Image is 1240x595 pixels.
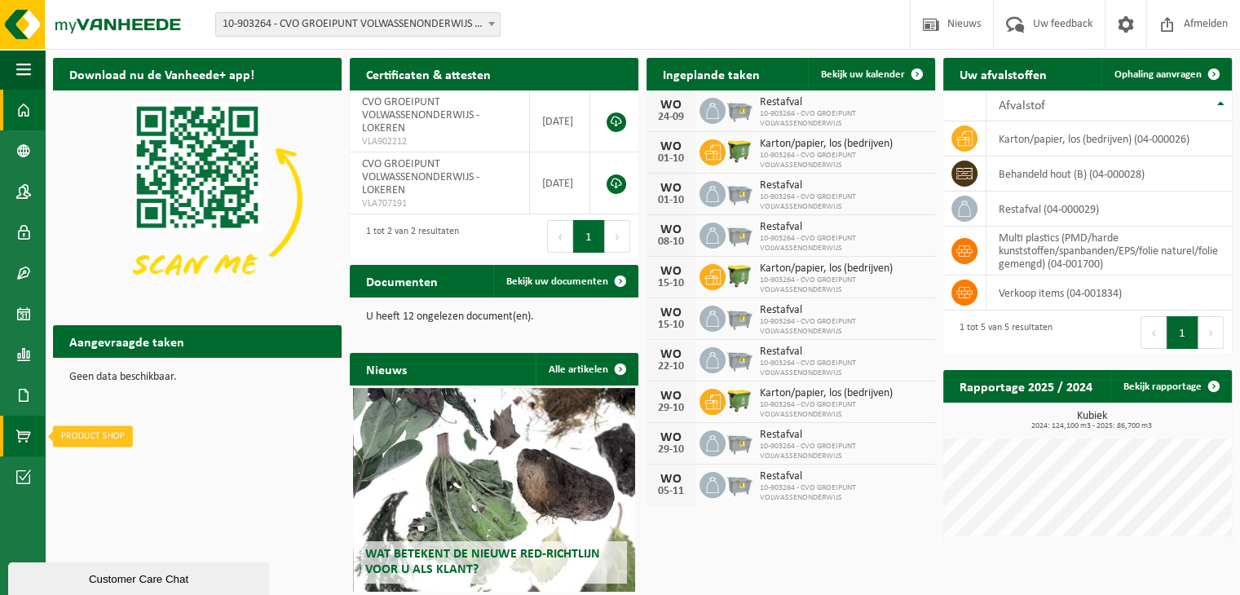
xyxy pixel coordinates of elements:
[943,370,1109,402] h2: Rapportage 2025 / 2024
[760,483,927,503] span: 10-903264 - CVO GROEIPUNT VOLWASSENONDERWIJS
[760,234,927,253] span: 10-903264 - CVO GROEIPUNT VOLWASSENONDERWIJS
[362,96,479,134] span: CVO GROEIPUNT VOLWASSENONDERWIJS - LOKEREN
[69,372,325,383] p: Geen data beschikbaar.
[353,388,636,592] a: Wat betekent de nieuwe RED-richtlijn voor u als klant?
[760,470,927,483] span: Restafval
[655,403,687,414] div: 29-10
[726,137,753,165] img: WB-1100-HPE-GN-50
[760,304,927,317] span: Restafval
[362,197,517,210] span: VLA707191
[1114,69,1202,80] span: Ophaling aanvragen
[726,303,753,331] img: WB-2500-GAL-GY-01
[655,99,687,112] div: WO
[493,265,637,297] a: Bekijk uw documenten
[655,473,687,486] div: WO
[506,276,608,287] span: Bekijk uw documenten
[530,90,590,152] td: [DATE]
[350,58,507,90] h2: Certificaten & attesten
[726,386,753,414] img: WB-1100-HPE-GN-50
[726,469,753,497] img: WB-2500-GAL-GY-01
[53,90,342,307] img: Download de VHEPlus App
[760,429,927,442] span: Restafval
[536,353,637,386] a: Alle artikelen
[951,411,1232,430] h3: Kubiek
[760,400,927,420] span: 10-903264 - CVO GROEIPUNT VOLWASSENONDERWIJS
[760,359,927,378] span: 10-903264 - CVO GROEIPUNT VOLWASSENONDERWIJS
[1110,370,1230,403] a: Bekijk rapportage
[655,223,687,236] div: WO
[350,265,454,297] h2: Documenten
[365,548,600,576] span: Wat betekent de nieuwe RED-richtlijn voor u als klant?
[655,182,687,195] div: WO
[655,390,687,403] div: WO
[1141,316,1167,349] button: Previous
[760,317,927,337] span: 10-903264 - CVO GROEIPUNT VOLWASSENONDERWIJS
[986,192,1232,227] td: restafval (04-000029)
[760,275,927,295] span: 10-903264 - CVO GROEIPUNT VOLWASSENONDERWIJS
[655,140,687,153] div: WO
[986,275,1232,311] td: verkoop items (04-001834)
[362,158,479,196] span: CVO GROEIPUNT VOLWASSENONDERWIJS - LOKEREN
[760,192,927,212] span: 10-903264 - CVO GROEIPUNT VOLWASSENONDERWIJS
[215,12,501,37] span: 10-903264 - CVO GROEIPUNT VOLWASSENONDERWIJS - LOKEREN
[655,306,687,320] div: WO
[216,13,500,36] span: 10-903264 - CVO GROEIPUNT VOLWASSENONDERWIJS - LOKEREN
[986,121,1232,156] td: karton/papier, los (bedrijven) (04-000026)
[726,262,753,289] img: WB-1100-HPE-GN-50
[951,422,1232,430] span: 2024: 124,100 m3 - 2025: 86,700 m3
[655,361,687,372] div: 22-10
[1101,58,1230,90] a: Ophaling aanvragen
[358,218,459,254] div: 1 tot 2 van 2 resultaten
[1167,316,1198,349] button: 1
[655,112,687,123] div: 24-09
[760,138,927,151] span: Karton/papier, los (bedrijven)
[605,220,630,253] button: Next
[366,311,622,323] p: U heeft 12 ongelezen document(en).
[760,387,927,400] span: Karton/papier, los (bedrijven)
[655,348,687,361] div: WO
[726,428,753,456] img: WB-2500-GAL-GY-01
[760,179,927,192] span: Restafval
[760,221,927,234] span: Restafval
[986,156,1232,192] td: behandeld hout (B) (04-000028)
[53,325,201,357] h2: Aangevraagde taken
[547,220,573,253] button: Previous
[821,69,905,80] span: Bekijk uw kalender
[655,236,687,248] div: 08-10
[943,58,1063,90] h2: Uw afvalstoffen
[760,151,927,170] span: 10-903264 - CVO GROEIPUNT VOLWASSENONDERWIJS
[760,262,927,275] span: Karton/papier, los (bedrijven)
[53,58,271,90] h2: Download nu de Vanheede+ app!
[1198,316,1224,349] button: Next
[726,345,753,372] img: WB-2500-GAL-GY-01
[760,109,927,129] span: 10-903264 - CVO GROEIPUNT VOLWASSENONDERWIJS
[8,559,272,595] iframe: chat widget
[760,442,927,461] span: 10-903264 - CVO GROEIPUNT VOLWASSENONDERWIJS
[726,178,753,206] img: WB-2500-GAL-GY-01
[999,99,1045,112] span: Afvalstof
[655,320,687,331] div: 15-10
[350,353,423,385] h2: Nieuws
[362,135,517,148] span: VLA902212
[655,486,687,497] div: 05-11
[655,265,687,278] div: WO
[760,96,927,109] span: Restafval
[760,346,927,359] span: Restafval
[646,58,776,90] h2: Ingeplande taken
[808,58,933,90] a: Bekijk uw kalender
[726,220,753,248] img: WB-2500-GAL-GY-01
[655,278,687,289] div: 15-10
[726,95,753,123] img: WB-2500-GAL-GY-01
[655,153,687,165] div: 01-10
[655,195,687,206] div: 01-10
[530,152,590,214] td: [DATE]
[655,431,687,444] div: WO
[986,227,1232,275] td: multi plastics (PMD/harde kunststoffen/spanbanden/EPS/folie naturel/folie gemengd) (04-001700)
[951,315,1052,350] div: 1 tot 5 van 5 resultaten
[573,220,605,253] button: 1
[655,444,687,456] div: 29-10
